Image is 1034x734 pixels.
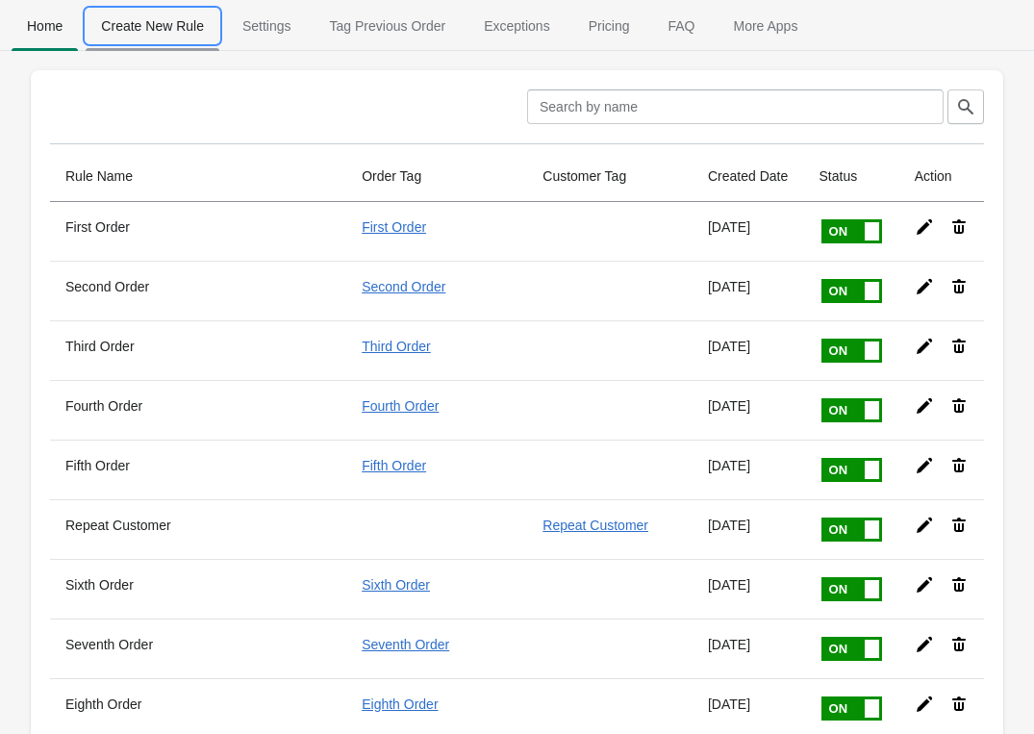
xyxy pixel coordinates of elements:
td: [DATE] [693,380,804,440]
td: [DATE] [693,440,804,499]
span: Home [12,9,78,43]
a: Eighth Order [362,696,438,712]
td: [DATE] [693,559,804,619]
span: Pricing [573,9,645,43]
a: First Order [362,219,426,235]
th: Repeat Customer [50,499,346,559]
button: Settings [223,1,311,51]
button: Home [8,1,82,51]
a: Third Order [362,339,431,354]
a: Fifth Order [362,458,426,473]
input: Search by name [527,89,944,124]
span: Exceptions [468,9,565,43]
span: More Apps [718,9,813,43]
td: [DATE] [693,320,804,380]
a: Fourth Order [362,398,439,414]
th: Customer Tag [527,151,693,202]
th: Rule Name [50,151,346,202]
th: Sixth Order [50,559,346,619]
a: Seventh Order [362,637,449,652]
span: FAQ [652,9,710,43]
th: Status [804,151,899,202]
th: Second Order [50,261,346,320]
button: Create_New_Rule [82,1,223,51]
th: Created Date [693,151,804,202]
th: Fourth Order [50,380,346,440]
th: Fifth Order [50,440,346,499]
td: [DATE] [693,499,804,559]
a: Sixth Order [362,577,430,593]
span: Settings [227,9,307,43]
a: Second Order [362,279,445,294]
th: Seventh Order [50,619,346,678]
a: Repeat Customer [542,518,648,533]
td: [DATE] [693,261,804,320]
th: Order Tag [346,151,527,202]
td: [DATE] [693,202,804,261]
span: Tag Previous Order [315,9,462,43]
th: First Order [50,202,346,261]
span: Create New Rule [86,9,219,43]
th: Action [899,151,984,202]
td: [DATE] [693,619,804,678]
th: Third Order [50,320,346,380]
